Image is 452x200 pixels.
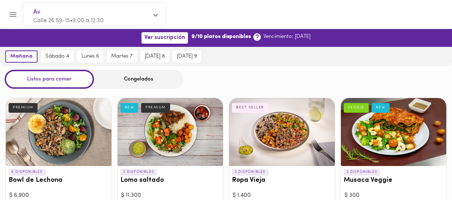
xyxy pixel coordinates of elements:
h3: Musaca Veggie [344,177,444,184]
span: sábado 4 [45,53,69,60]
div: NEW [120,103,139,112]
button: lunes 6 [77,50,103,63]
h3: Lomo saltado [120,177,220,184]
button: [DATE] 8 [140,50,169,63]
div: NEW [372,103,390,112]
span: [DATE] 9 [177,53,197,60]
span: mañana [10,53,33,60]
b: 9/10 platos disponibles [192,33,251,40]
p: 3 DISPONIBLES [232,169,269,175]
span: Av [33,8,148,17]
div: PREMIUM [141,103,170,112]
div: $ 300 [344,191,443,200]
p: 3 DISPONIBLES [120,169,157,175]
span: Calle 26 59-15 • 9:00 a 12:30 [33,18,104,24]
div: Bowl de Lechona [6,98,111,166]
div: VEGGIE [344,103,369,112]
div: $ 6.900 [9,191,108,200]
div: BEST SELLER [232,103,268,112]
div: $ 11.300 [121,191,220,200]
div: PREMIUM [9,103,38,112]
div: Listos para comer [5,70,94,89]
button: martes 7 [107,50,137,63]
button: Ver suscripción [141,32,188,43]
span: martes 7 [111,53,133,60]
div: $ 1.400 [233,191,331,200]
span: lunes 6 [81,53,99,60]
p: Vencimiento: [DATE] [263,33,311,40]
h3: Ropa Vieja [232,177,332,184]
button: mañana [5,50,38,63]
div: Congelados [94,70,183,89]
button: Menu [4,6,22,23]
span: Ver suscripción [144,34,185,41]
p: 2 DISPONIBLES [344,169,381,175]
button: [DATE] 9 [173,50,201,63]
p: 6 DISPONIBLES [9,169,46,175]
button: sábado 4 [41,50,74,63]
div: Lomo saltado [118,98,223,166]
span: [DATE] 8 [145,53,165,60]
div: Ropa Vieja [229,98,335,166]
div: Musaca Veggie [341,98,447,166]
h3: Bowl de Lechona [9,177,109,184]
